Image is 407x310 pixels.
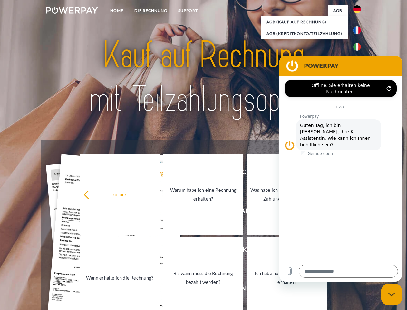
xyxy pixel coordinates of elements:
[62,31,345,124] img: title-powerpay_de.svg
[167,269,239,286] div: Bis wann muss die Rechnung bezahlt werden?
[328,5,348,16] a: agb
[167,186,239,203] div: Warum habe ich eine Rechnung erhalten?
[261,16,348,28] a: AGB (Kauf auf Rechnung)
[105,5,129,16] a: Home
[83,190,156,199] div: zurück
[353,26,361,34] img: fr
[129,5,173,16] a: DIE RECHNUNG
[83,273,156,282] div: Wann erhalte ich die Rechnung?
[381,284,402,305] iframe: Schaltfläche zum Öffnen des Messaging-Fensters; Konversation läuft
[250,269,323,286] div: Ich habe nur eine Teillieferung erhalten
[279,56,402,282] iframe: Messaging-Fenster
[353,5,361,13] img: de
[353,43,361,51] img: it
[173,5,203,16] a: SUPPORT
[261,28,348,39] a: AGB (Kreditkonto/Teilzahlung)
[247,154,327,235] a: Was habe ich noch offen, ist meine Zahlung eingegangen?
[250,186,323,203] div: Was habe ich noch offen, ist meine Zahlung eingegangen?
[46,7,98,14] img: logo-powerpay-white.svg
